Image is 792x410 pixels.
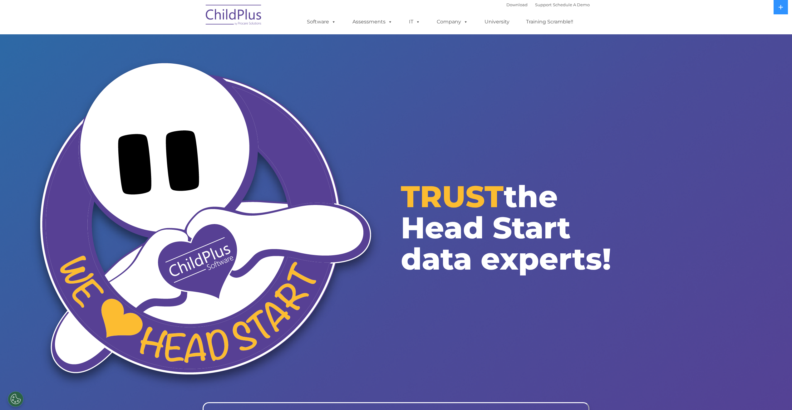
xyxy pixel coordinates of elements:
span: TRUST [401,178,504,215]
a: Support [535,2,552,7]
img: ChildPlus by Procare Solutions [203,0,265,32]
a: Download [506,2,528,7]
a: Assessments [346,16,399,28]
a: Software [301,16,342,28]
span: the Head Start data experts! [401,178,611,277]
a: Schedule A Demo [553,2,590,7]
button: Cookies Settings [8,391,23,407]
font: | [506,2,590,7]
img: We Heart Head Start [27,56,385,394]
a: IT [403,16,426,28]
a: Training Scramble!! [520,16,579,28]
a: Company [430,16,474,28]
a: University [478,16,516,28]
